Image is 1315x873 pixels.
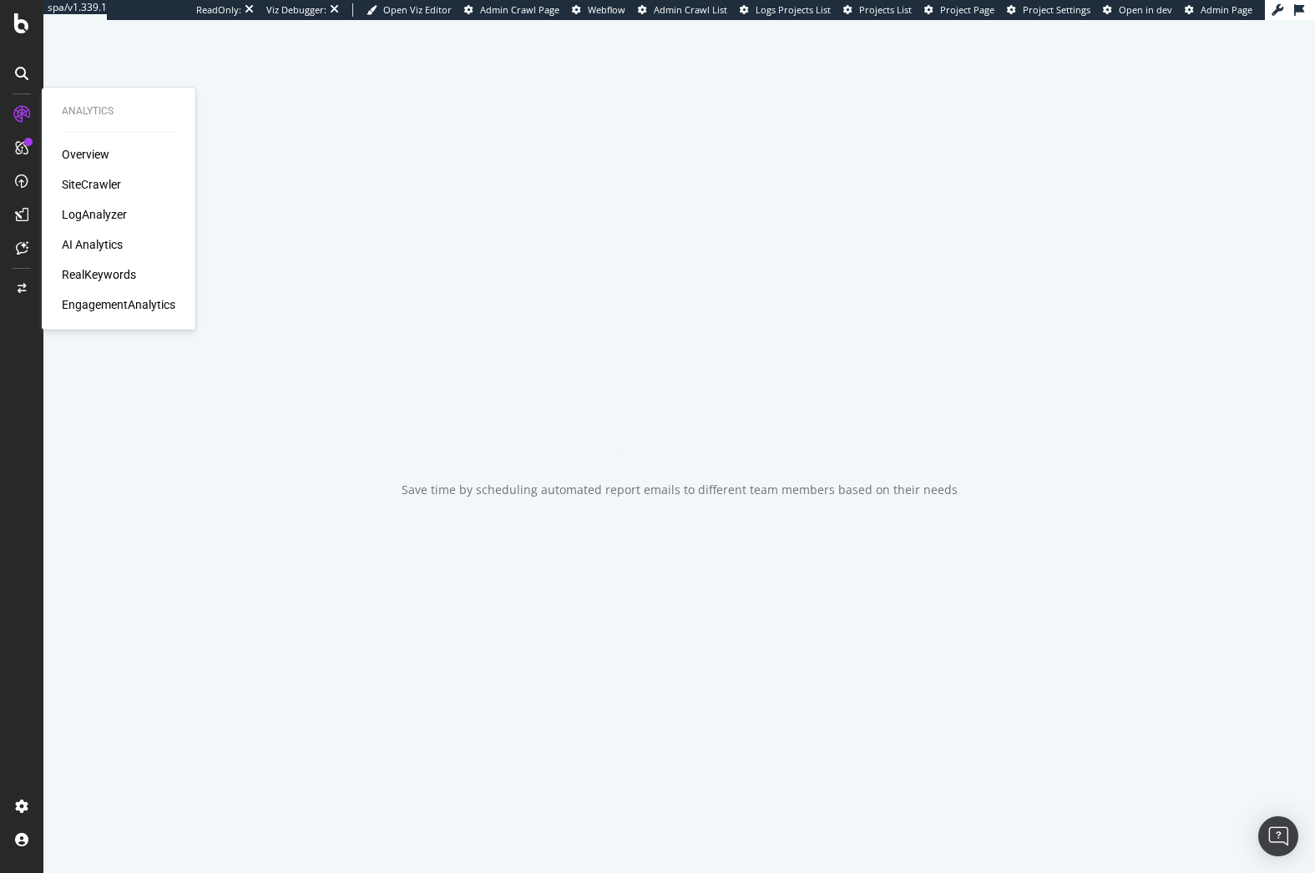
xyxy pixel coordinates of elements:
[1258,816,1298,856] div: Open Intercom Messenger
[62,176,121,193] a: SiteCrawler
[62,146,109,163] a: Overview
[843,3,912,17] a: Projects List
[383,3,452,16] span: Open Viz Editor
[367,3,452,17] a: Open Viz Editor
[464,3,559,17] a: Admin Crawl Page
[940,3,994,16] span: Project Page
[62,266,136,283] a: RealKeywords
[62,236,123,253] a: AI Analytics
[588,3,625,16] span: Webflow
[1201,3,1252,16] span: Admin Page
[402,482,958,498] div: Save time by scheduling automated report emails to different team members based on their needs
[266,3,326,17] div: Viz Debugger:
[1007,3,1090,17] a: Project Settings
[638,3,727,17] a: Admin Crawl List
[756,3,831,16] span: Logs Projects List
[572,3,625,17] a: Webflow
[480,3,559,16] span: Admin Crawl Page
[620,395,740,455] div: animation
[62,206,127,223] a: LogAnalyzer
[1185,3,1252,17] a: Admin Page
[1103,3,1172,17] a: Open in dev
[1119,3,1172,16] span: Open in dev
[924,3,994,17] a: Project Page
[740,3,831,17] a: Logs Projects List
[1023,3,1090,16] span: Project Settings
[654,3,727,16] span: Admin Crawl List
[196,3,241,17] div: ReadOnly:
[859,3,912,16] span: Projects List
[62,104,175,119] div: Analytics
[62,296,175,313] a: EngagementAnalytics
